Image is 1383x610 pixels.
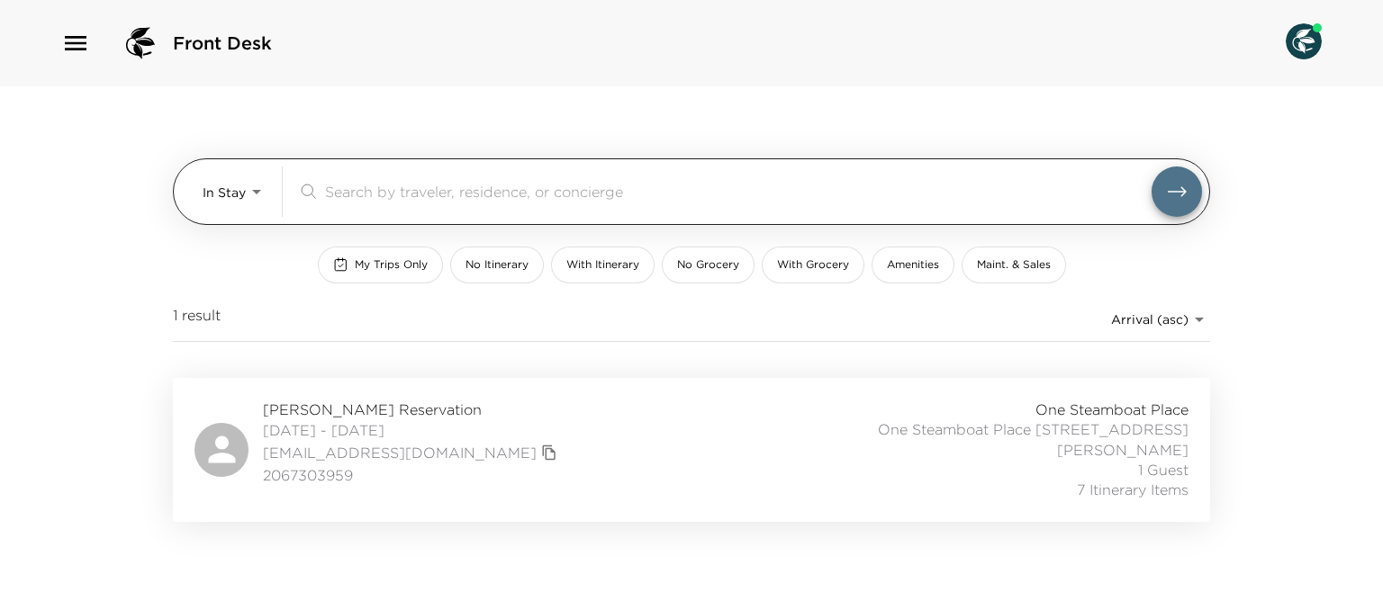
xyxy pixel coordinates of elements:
[551,247,655,283] button: With Itinerary
[355,257,428,273] span: My Trips Only
[263,465,562,485] span: 2067303959
[263,420,562,440] span: [DATE] - [DATE]
[1057,440,1189,460] span: [PERSON_NAME]
[677,257,739,273] span: No Grocery
[1035,399,1189,419] span: One Steamboat Place
[777,257,849,273] span: With Grocery
[1138,460,1189,480] span: 1 Guest
[203,184,246,201] span: In Stay
[173,305,221,334] span: 1 result
[962,247,1066,283] button: Maint. & Sales
[325,181,1152,202] input: Search by traveler, residence, or concierge
[173,378,1210,522] a: [PERSON_NAME] Reservation[DATE] - [DATE][EMAIL_ADDRESS][DOMAIN_NAME]copy primary member email2067...
[466,257,529,273] span: No Itinerary
[1111,311,1189,327] span: Arrival (asc)
[318,247,443,283] button: My Trips Only
[1077,480,1189,499] span: 7 Itinerary Items
[263,443,537,462] a: [EMAIL_ADDRESS][DOMAIN_NAME]
[263,399,562,419] span: [PERSON_NAME] Reservation
[872,247,954,283] button: Amenities
[887,257,939,273] span: Amenities
[1286,23,1322,59] img: User
[566,257,639,273] span: With Itinerary
[173,31,272,56] span: Front Desk
[762,247,864,283] button: With Grocery
[537,440,562,465] button: copy primary member email
[450,247,544,283] button: No Itinerary
[878,419,1189,439] span: One Steamboat Place [STREET_ADDRESS]
[977,257,1051,273] span: Maint. & Sales
[662,247,755,283] button: No Grocery
[119,22,162,65] img: logo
